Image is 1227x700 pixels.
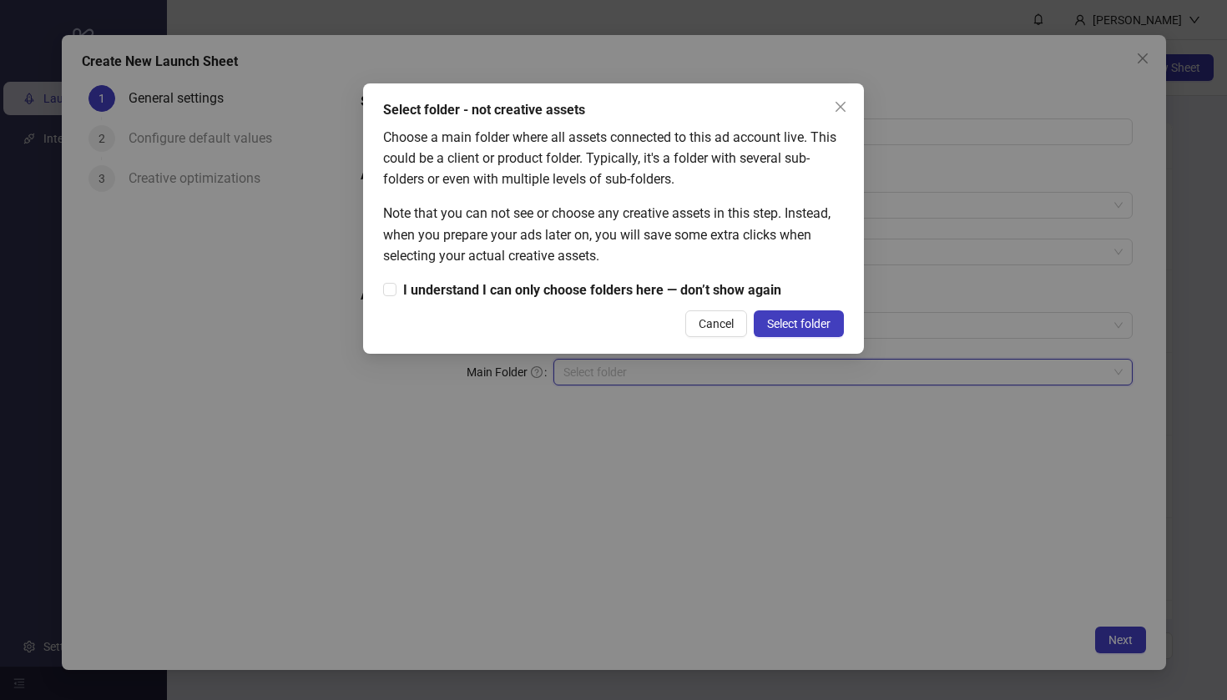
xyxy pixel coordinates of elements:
button: Close [827,93,854,120]
div: Note that you can not see or choose any creative assets in this step. Instead, when you prepare y... [383,203,844,265]
span: I understand I can only choose folders here — don’t show again [396,279,788,300]
span: close [834,100,847,113]
button: Select folder [754,310,844,337]
span: Cancel [699,317,734,330]
button: Cancel [685,310,747,337]
div: Choose a main folder where all assets connected to this ad account live. This could be a client o... [383,127,844,189]
span: Select folder [767,317,831,330]
div: Select folder - not creative assets [383,100,844,120]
